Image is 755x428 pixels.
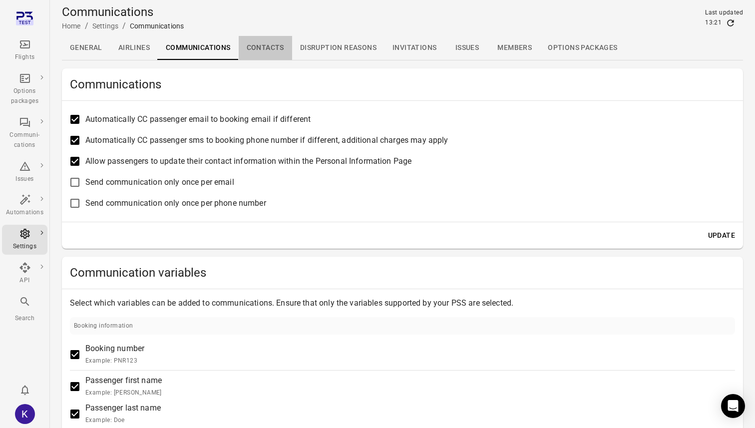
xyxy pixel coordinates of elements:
div: Booking information [74,321,133,331]
a: Settings [2,225,47,255]
h1: Communications [62,4,184,20]
button: Notifications [15,380,35,400]
a: Invitations [384,36,444,60]
li: / [122,20,126,32]
a: Members [489,36,540,60]
div: Settings [6,242,43,252]
a: Settings [92,22,118,30]
span: Allow passengers to update their contact information within the Personal Information Page [85,155,411,167]
div: K [15,404,35,424]
a: Airlines [110,36,158,60]
div: Communi-cations [6,130,43,150]
span: Booking number [85,343,144,366]
a: Issues [444,36,489,60]
button: Search [2,293,47,326]
div: Flights [6,52,43,62]
div: Search [6,314,43,324]
nav: Breadcrumbs [62,20,184,32]
div: API [6,276,43,286]
span: Send communication only once per phone number [85,197,266,209]
a: Flights [2,35,47,65]
span: Send communication only once per email [85,176,234,188]
div: Issues [6,174,43,184]
p: Example: Doe [85,416,161,426]
a: Communi-cations [2,113,47,153]
a: Options packages [540,36,625,60]
a: Communications [158,36,239,60]
div: Options packages [6,86,43,106]
span: Passenger first name [85,375,162,398]
div: Automations [6,208,43,218]
a: Home [62,22,81,30]
span: Automatically CC passenger email to booking email if different [85,113,311,125]
p: Example: [PERSON_NAME] [85,388,162,398]
a: Contacts [239,36,292,60]
p: Select which variables can be added to communications. Ensure that only the variables supported b... [70,297,735,309]
button: Update [704,226,739,245]
a: Disruption reasons [292,36,384,60]
p: Example: PNR123 [85,356,144,366]
span: Automatically CC passenger sms to booking phone number if different, additional charges may apply [85,134,448,146]
li: / [85,20,88,32]
button: kjasva [11,400,39,428]
a: Issues [2,157,47,187]
a: API [2,259,47,289]
a: Automations [2,191,47,221]
h2: Communication variables [70,265,735,281]
h2: Communications [70,76,735,92]
div: Communications [130,21,184,31]
span: Passenger last name [85,402,161,426]
div: 13:21 [705,18,722,28]
div: Last updated [705,8,743,18]
button: Refresh data [726,18,736,28]
a: Options packages [2,69,47,109]
a: General [62,36,110,60]
div: Open Intercom Messenger [721,394,745,418]
div: Local navigation [62,36,743,60]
